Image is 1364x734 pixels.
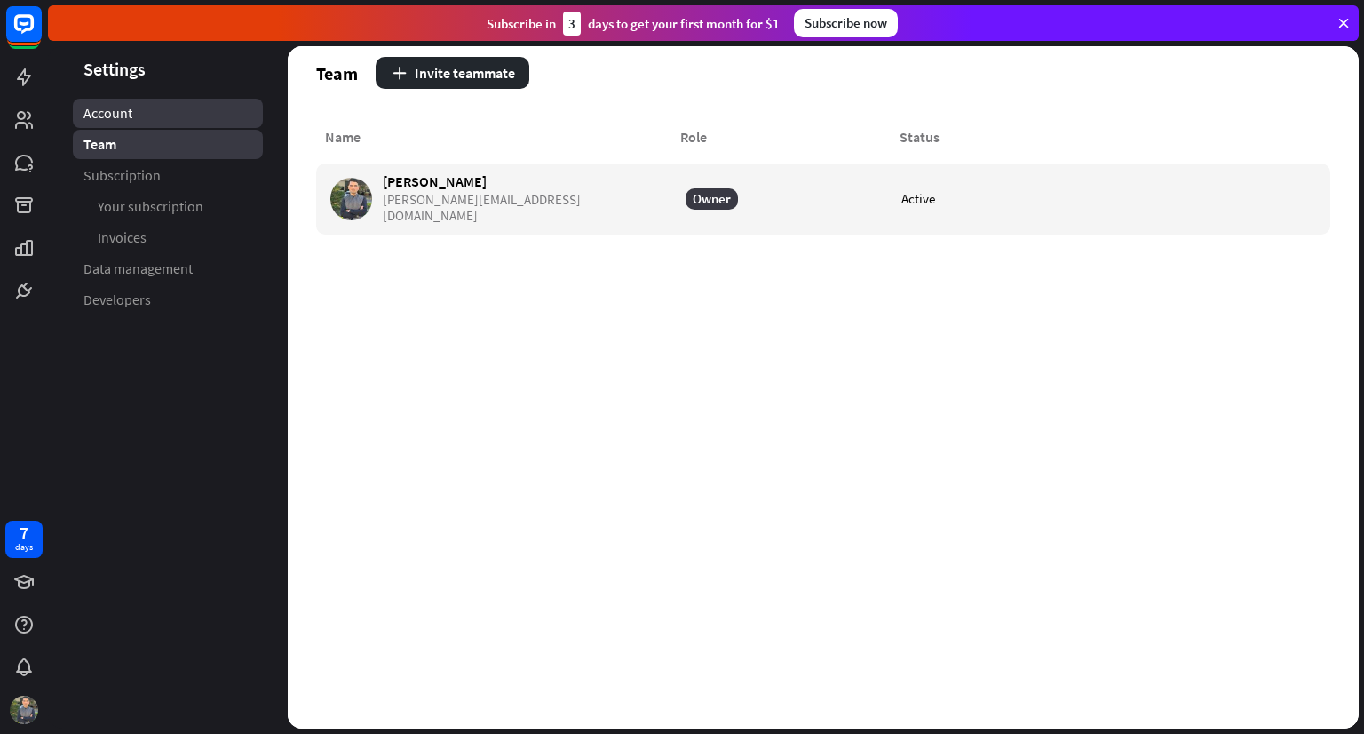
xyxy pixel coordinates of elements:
div: 3 [563,12,581,36]
span: Invoices [98,228,147,247]
span: Developers [83,291,151,309]
div: 7 [20,525,28,541]
div: Subscribe in days to get your first month for $1 [487,12,780,36]
a: Subscription [73,161,263,190]
a: Your subscription [73,192,263,221]
a: Account [73,99,263,128]
div: Active [901,191,935,207]
span: Account [83,104,132,123]
span: [PERSON_NAME][EMAIL_ADDRESS][DOMAIN_NAME] [383,192,668,224]
div: Role [671,129,891,146]
div: Owner [686,188,738,210]
div: Name [316,129,671,146]
span: Team [83,135,116,154]
a: Data management [73,254,263,283]
div: Status [891,129,1110,146]
a: 7 days [5,521,43,558]
button: Open LiveChat chat widget [14,7,67,60]
header: Team [288,46,1359,100]
span: [PERSON_NAME] [383,173,668,190]
div: Subscribe now [794,9,898,37]
div: days [15,541,33,554]
a: Developers [73,285,263,315]
a: Invoices [73,223,263,252]
header: Settings [48,57,288,81]
span: Subscription [83,166,161,185]
span: Data management [83,259,193,278]
span: Your subscription [98,197,203,216]
button: Invite teammate [376,57,529,89]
